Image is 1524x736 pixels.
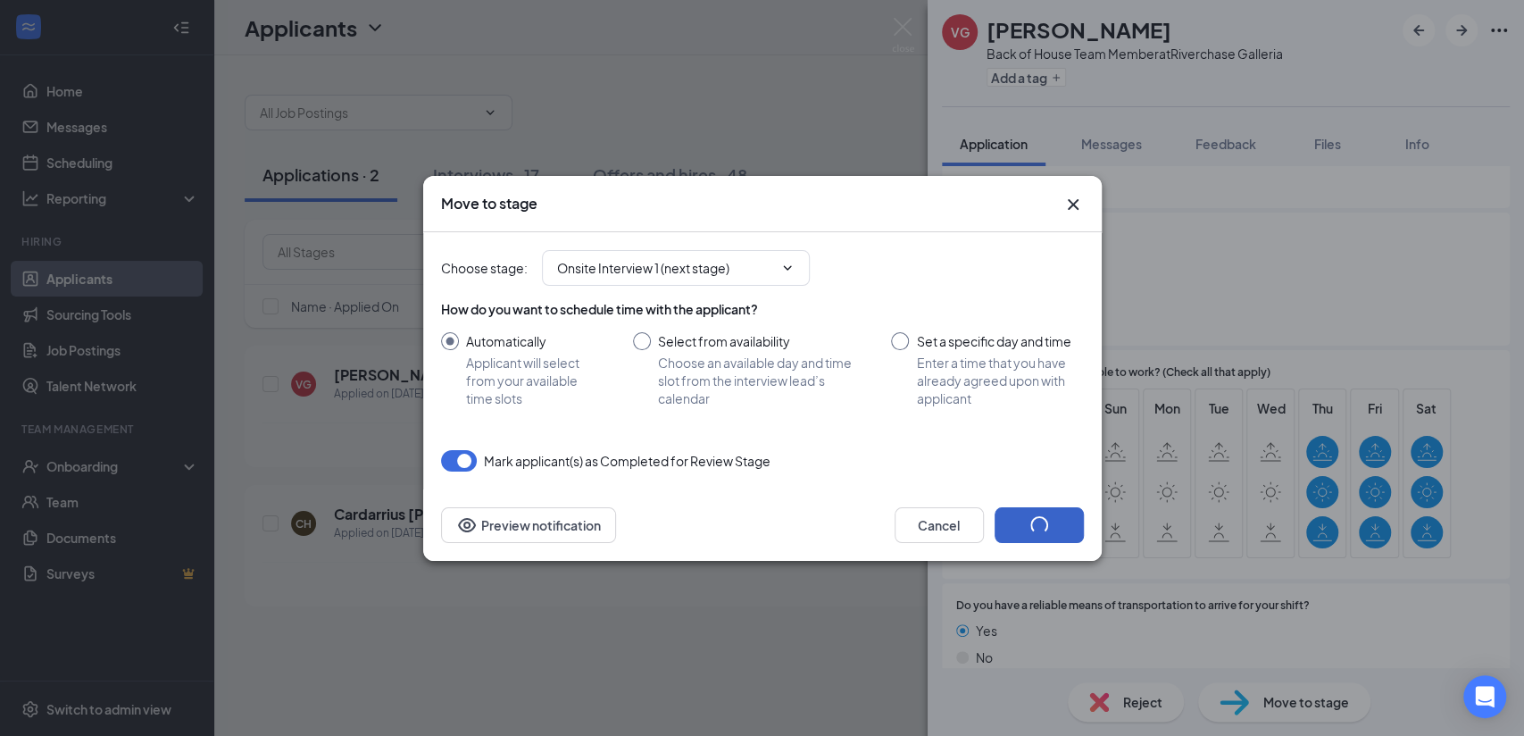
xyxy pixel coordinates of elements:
[441,194,537,213] h3: Move to stage
[895,507,984,543] button: Cancel
[484,450,770,472] span: Mark applicant(s) as Completed for Review Stage
[441,300,1084,318] div: How do you want to schedule time with the applicant?
[441,258,528,278] span: Choose stage :
[441,507,616,543] button: Preview notificationEye
[456,514,478,536] svg: Eye
[1062,194,1084,215] svg: Cross
[1062,194,1084,215] button: Close
[780,261,795,275] svg: ChevronDown
[1463,675,1506,718] div: Open Intercom Messenger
